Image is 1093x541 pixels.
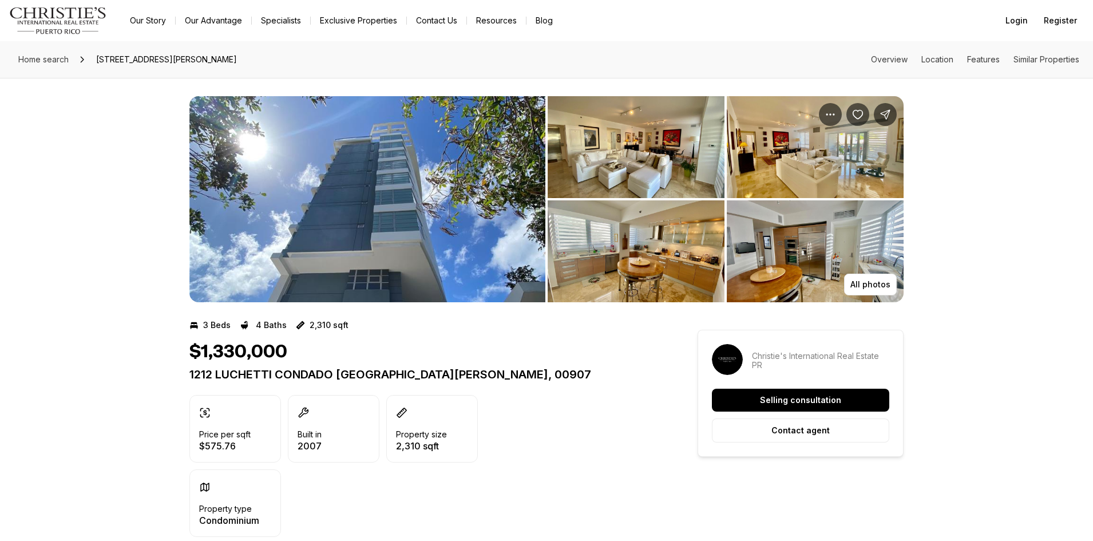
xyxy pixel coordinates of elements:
[760,396,841,405] p: Selling consultation
[819,103,842,126] button: Property options
[189,341,287,363] h1: $1,330,000
[9,7,107,34] img: logo
[921,54,953,64] a: Skip to: Location
[310,321,349,330] p: 2,310 sqft
[311,13,406,29] a: Exclusive Properties
[548,96,904,302] li: 2 of 3
[92,50,241,69] span: [STREET_ADDRESS][PERSON_NAME]
[203,321,231,330] p: 3 Beds
[712,418,889,443] button: Contact agent
[189,96,904,302] div: Listing Photos
[252,13,310,29] a: Specialists
[396,430,447,439] p: Property size
[256,321,287,330] p: 4 Baths
[1044,16,1077,25] span: Register
[199,441,251,451] p: $575.76
[850,280,890,289] p: All photos
[844,274,897,295] button: All photos
[407,13,466,29] button: Contact Us
[771,426,830,435] p: Contact agent
[846,103,869,126] button: Save Property: 1212 LUCHETTI CONDADO
[874,103,897,126] button: Share Property: 1212 LUCHETTI CONDADO
[121,13,175,29] a: Our Story
[176,13,251,29] a: Our Advantage
[999,9,1035,32] button: Login
[396,441,447,451] p: 2,310 sqft
[298,441,322,451] p: 2007
[189,368,656,381] p: 1212 LUCHETTI CONDADO [GEOGRAPHIC_DATA][PERSON_NAME], 00907
[199,430,251,439] p: Price per sqft
[199,516,259,525] p: Condominium
[14,50,73,69] a: Home search
[189,96,545,302] li: 1 of 3
[18,54,69,64] span: Home search
[189,96,545,302] button: View image gallery
[298,430,322,439] p: Built in
[871,55,1079,64] nav: Page section menu
[526,13,562,29] a: Blog
[967,54,1000,64] a: Skip to: Features
[712,389,889,412] button: Selling consultation
[752,352,889,370] p: Christie's International Real Estate PR
[199,504,252,514] p: Property type
[548,200,724,302] button: View image gallery
[548,96,724,198] button: View image gallery
[467,13,526,29] a: Resources
[871,54,908,64] a: Skip to: Overview
[727,96,904,198] button: View image gallery
[240,316,287,334] button: 4 Baths
[1037,9,1084,32] button: Register
[727,200,904,302] button: View image gallery
[1013,54,1079,64] a: Skip to: Similar Properties
[1005,16,1028,25] span: Login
